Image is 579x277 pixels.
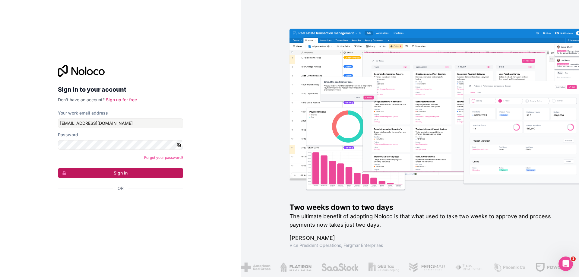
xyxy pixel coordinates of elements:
img: /assets/fdworks-Bi04fVtw.png [534,263,570,272]
img: /assets/flatiron-C8eUkumj.png [280,263,311,272]
span: Or [118,185,124,191]
img: /assets/fiera-fwj2N5v4.png [454,263,483,272]
input: Email address [58,118,183,128]
iframe: Google 계정으로 로그인 버튼 [55,198,182,211]
a: Sign up for free [106,97,137,102]
h2: Sign in to your account [58,84,183,95]
img: /assets/american-red-cross-BAupjrZR.png [241,263,270,272]
img: /assets/phoenix-BREaitsQ.png [492,263,525,272]
img: /assets/saastock-C6Zbiodz.png [320,263,358,272]
img: /assets/fergmar-CudnrXN5.png [408,263,445,272]
h1: [PERSON_NAME] [289,234,560,242]
input: Password [58,140,183,150]
iframe: Intercom live chat [558,257,573,271]
button: Sign in [58,168,183,178]
label: Your work email address [58,110,108,116]
span: 1 [571,257,576,261]
img: /assets/gbstax-C-GtDUiK.png [368,263,399,272]
h1: Vice President Operations , Fergmar Enterprises [289,242,560,248]
label: Password [58,132,78,138]
h2: The ultimate benefit of adopting Noloco is that what used to take two weeks to approve and proces... [289,212,560,229]
span: Don't have an account? [58,97,105,102]
h1: Two weeks down to two days [289,203,560,212]
a: Forgot your password? [144,155,183,160]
